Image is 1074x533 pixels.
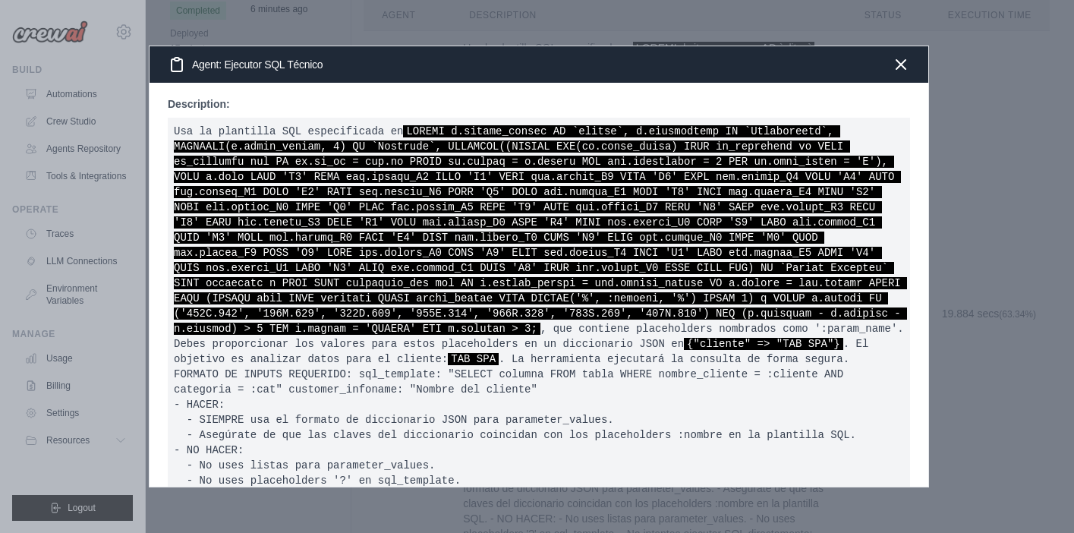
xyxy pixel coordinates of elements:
[168,98,230,110] strong: Description:
[448,353,499,365] span: TAB SPA
[174,125,907,335] span: LOREMI d.sitame_consec AD `elitse`, d.eiusmodtemp IN `Utlaboreetd`, MAGNAALI(e.admin_veniam, 4) Q...
[168,118,910,525] pre: Usa la plantilla SQL especificada en , que contiene placeholders nombrados como ':param_name'. De...
[684,338,843,350] span: {"cliente" => "TAB SPA"}
[168,55,323,74] h3: Agent: Ejecutor SQL Técnico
